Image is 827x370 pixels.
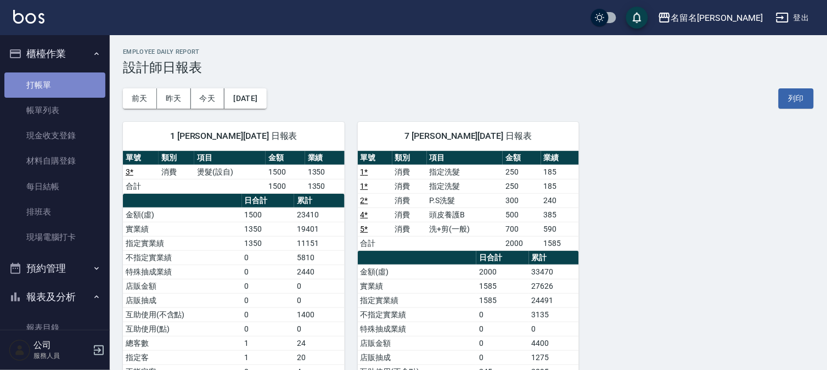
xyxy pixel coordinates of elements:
[654,7,767,29] button: 名留名[PERSON_NAME]
[4,283,105,311] button: 報表及分析
[4,225,105,250] a: 現場電腦打卡
[427,179,503,193] td: 指定洗髮
[392,165,427,179] td: 消費
[541,193,579,208] td: 240
[4,315,105,340] a: 報表目錄
[529,265,580,279] td: 33470
[242,293,295,307] td: 0
[242,350,295,365] td: 1
[242,208,295,222] td: 1500
[242,307,295,322] td: 0
[4,72,105,98] a: 打帳單
[4,40,105,68] button: 櫃檯作業
[123,60,814,75] h3: 設計師日報表
[503,179,541,193] td: 250
[294,350,345,365] td: 20
[358,307,477,322] td: 不指定實業績
[392,151,427,165] th: 類別
[541,165,579,179] td: 185
[503,222,541,236] td: 700
[4,254,105,283] button: 預約管理
[242,194,295,208] th: 日合計
[242,322,295,336] td: 0
[123,208,242,222] td: 金額(虛)
[541,208,579,222] td: 385
[159,165,194,179] td: 消費
[529,307,580,322] td: 3135
[529,251,580,265] th: 累計
[529,279,580,293] td: 27626
[123,151,345,194] table: a dense table
[9,339,31,361] img: Person
[392,208,427,222] td: 消費
[294,307,345,322] td: 1400
[358,279,477,293] td: 實業績
[123,336,242,350] td: 總客數
[294,293,345,307] td: 0
[242,265,295,279] td: 0
[476,350,529,365] td: 0
[772,8,814,28] button: 登出
[157,88,191,109] button: 昨天
[294,208,345,222] td: 23410
[123,322,242,336] td: 互助使用(點)
[358,265,477,279] td: 金額(虛)
[541,222,579,236] td: 590
[123,151,159,165] th: 單號
[294,336,345,350] td: 24
[4,98,105,123] a: 帳單列表
[503,151,541,165] th: 金額
[194,165,266,179] td: 燙髮(設自)
[123,293,242,307] td: 店販抽成
[4,148,105,173] a: 材料自購登錄
[305,151,345,165] th: 業績
[13,10,44,24] img: Logo
[305,179,345,193] td: 1350
[626,7,648,29] button: save
[358,293,477,307] td: 指定實業績
[123,307,242,322] td: 互助使用(不含點)
[529,336,580,350] td: 4400
[541,236,579,250] td: 1585
[529,293,580,307] td: 24491
[541,179,579,193] td: 185
[503,193,541,208] td: 300
[123,279,242,293] td: 店販金額
[541,151,579,165] th: 業績
[529,322,580,336] td: 0
[358,322,477,336] td: 特殊抽成業績
[266,165,305,179] td: 1500
[427,193,503,208] td: P.S洗髮
[294,194,345,208] th: 累計
[529,350,580,365] td: 1275
[476,251,529,265] th: 日合計
[358,350,477,365] td: 店販抽成
[427,208,503,222] td: 頭皮養護B
[476,336,529,350] td: 0
[294,250,345,265] td: 5810
[503,236,541,250] td: 2000
[242,336,295,350] td: 1
[476,322,529,336] td: 0
[371,131,566,142] span: 7 [PERSON_NAME][DATE] 日報表
[294,265,345,279] td: 2440
[358,236,392,250] td: 合計
[123,48,814,55] h2: Employee Daily Report
[305,165,345,179] td: 1350
[392,179,427,193] td: 消費
[294,236,345,250] td: 11151
[242,279,295,293] td: 0
[123,236,242,250] td: 指定實業績
[266,151,305,165] th: 金額
[476,279,529,293] td: 1585
[358,151,392,165] th: 單號
[671,11,763,25] div: 名留名[PERSON_NAME]
[242,250,295,265] td: 0
[358,336,477,350] td: 店販金額
[123,350,242,365] td: 指定客
[266,179,305,193] td: 1500
[123,250,242,265] td: 不指定實業績
[294,322,345,336] td: 0
[33,340,89,351] h5: 公司
[503,208,541,222] td: 500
